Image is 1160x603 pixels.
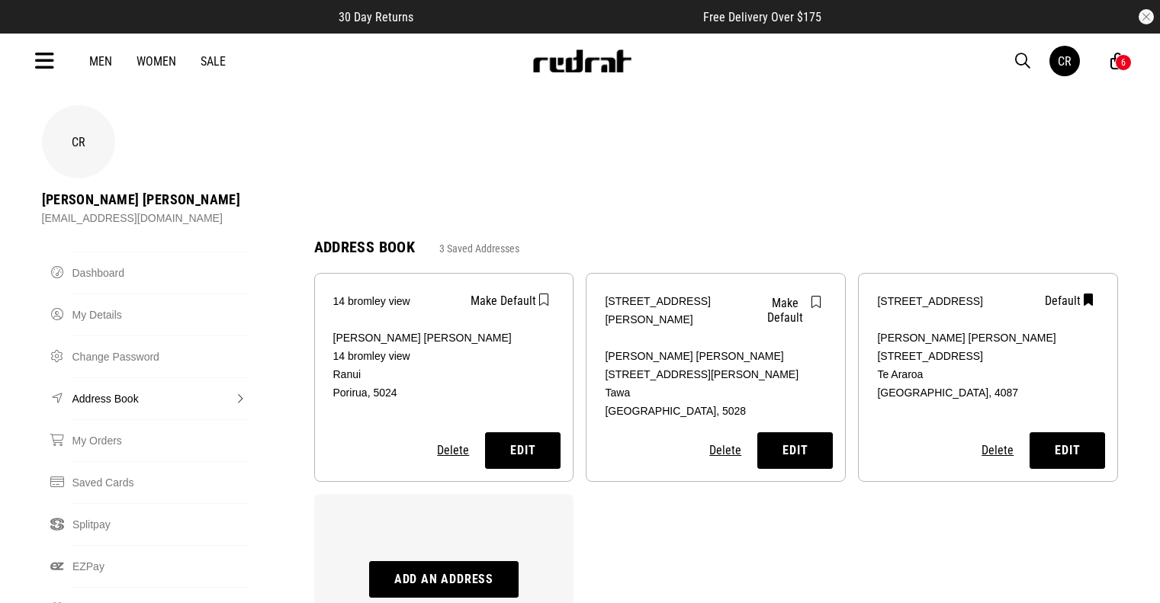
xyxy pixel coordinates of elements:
div: [EMAIL_ADDRESS][DOMAIN_NAME] [42,209,241,227]
iframe: Customer reviews powered by Trustpilot [444,9,673,24]
div: 14 bromley view Ranui Porirua, 5024 [315,329,574,402]
button: Set as default checkout address [753,290,827,331]
a: Dashboard [72,252,250,293]
a: 6 [1110,53,1125,69]
button: Add an address [369,561,519,598]
button: Edit [757,432,833,469]
button: Edit [1030,432,1105,469]
div: [STREET_ADDRESS][PERSON_NAME] Tawa [GEOGRAPHIC_DATA], 5028 [586,347,845,420]
span: [PERSON_NAME] [PERSON_NAME] [877,332,1056,344]
button: Delete [709,442,742,458]
h2: [STREET_ADDRESS][PERSON_NAME] [605,292,753,329]
a: My Details [72,293,250,335]
div: CR [1058,54,1072,69]
div: [PERSON_NAME] [PERSON_NAME] [42,191,241,209]
button: Delete [981,442,1014,458]
a: Saved Cards [72,461,250,503]
button: Delete [436,442,470,458]
button: Set as default checkout address [1036,287,1099,314]
h2: [STREET_ADDRESS] [877,292,982,310]
a: Change Password [72,335,250,377]
div: [STREET_ADDRESS] Te Araroa [GEOGRAPHIC_DATA], 4087 [859,329,1117,402]
img: Redrat logo [532,50,632,72]
p: 3 Saved Addresses [439,242,519,255]
a: My Orders [72,419,250,461]
a: Women [137,54,176,69]
a: Address Book [72,377,250,419]
button: Set as default checkout address [461,287,554,314]
span: [PERSON_NAME] [PERSON_NAME] [333,332,512,344]
h1: Address Book [314,239,416,255]
span: [PERSON_NAME] [PERSON_NAME] [605,350,783,362]
h2: 14 bromley view [333,292,410,310]
button: Edit [485,432,561,469]
a: EZPay [72,545,249,587]
a: Men [89,54,112,69]
span: Free Delivery Over $175 [703,10,821,24]
span: 30 Day Returns [339,10,413,24]
a: Splitpay [72,503,249,545]
div: CR [42,105,115,178]
div: 6 [1121,57,1126,68]
a: Sale [201,54,226,69]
